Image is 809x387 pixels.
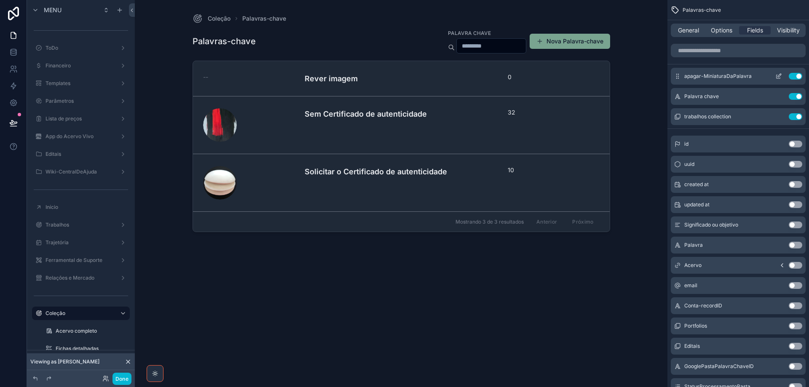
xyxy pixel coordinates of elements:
label: Lista de preços [46,115,116,122]
a: Wiki-CentralDeAjuda [32,165,130,179]
a: Relações e Mercado [32,271,130,285]
label: Fichas detalhadas [56,345,128,352]
span: Acervo [684,262,702,269]
label: Editais [46,151,116,157]
span: Menu [44,6,62,14]
label: Wiki-CentralDeAjuda [46,168,116,175]
span: Options [711,26,732,35]
label: Coleção [46,310,113,317]
span: Viewing as [PERSON_NAME] [30,358,99,365]
label: Financeiro [46,62,116,69]
span: trabalhos collection [684,113,731,120]
label: Templates [46,80,116,87]
span: Visibility [777,26,800,35]
span: apagar-MiniaturaDaPalavra [684,73,752,80]
a: Início [32,200,130,214]
span: uuid [684,161,694,168]
span: Palavras-chave [683,7,721,13]
span: Portfolios [684,323,707,329]
label: Início [46,204,128,211]
span: Fields [747,26,763,35]
label: App do Acervo Vivo [46,133,116,140]
span: Palavra [684,242,703,248]
a: Trajetória [32,236,130,249]
label: Ferramental de Suporte [46,257,116,264]
a: Fichas detalhadas [42,342,130,355]
a: Templates [32,77,130,90]
span: Palavra chave [684,93,719,100]
span: Conta-recordID [684,302,722,309]
a: ToDo [32,41,130,55]
a: Financeiro [32,59,130,72]
span: created at [684,181,709,188]
a: Editais [32,147,130,161]
span: Editais [684,343,700,350]
button: Done [113,373,131,385]
a: Coleção [32,307,130,320]
label: Trajetória [46,239,116,246]
a: Parâmetros [32,94,130,108]
a: Lista de preços [32,112,130,125]
span: id [684,141,688,147]
a: App do Acervo Vivo [32,130,130,143]
label: Acervo completo [56,328,128,334]
span: GooglePastaPalavraChaveID [684,363,754,370]
label: Parâmetros [46,98,116,104]
label: Trabalhos [46,222,116,228]
span: updated at [684,201,710,208]
label: Relações e Mercado [46,275,116,281]
span: Significado ou objetivo [684,222,738,228]
span: General [678,26,699,35]
a: Ferramental de Suporte [32,254,130,267]
span: email [684,282,697,289]
a: Acervo completo [42,324,130,338]
a: Trabalhos [32,218,130,232]
label: ToDo [46,45,116,51]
